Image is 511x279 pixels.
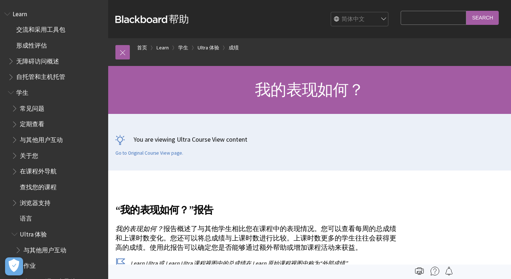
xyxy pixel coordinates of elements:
[16,39,47,49] span: 形成性评估
[20,228,47,238] span: Ultra 体验
[115,150,183,156] a: Go to Original Course View page.
[198,43,219,52] a: Ultra 体验
[20,134,63,143] span: 与其他用户互动
[115,224,397,253] p: 报告概述了与其他学生相比您在课程中的表现情况。您可以查看每周的总成绩和上课时数变化。您还可以将总成绩与上课时数进行比较。上课时数更多的学生往往会获得更高的成绩。使用此报告可以确定您是否能够通过额...
[16,87,28,96] span: 学生
[23,244,66,254] span: 与其他用户互动
[13,8,27,18] span: Learn
[445,267,453,275] img: Follow this page
[178,43,188,52] a: 学生
[229,43,239,52] a: 成绩
[16,55,59,65] span: 无障碍访问概述
[115,194,397,217] h2: “我的表现如何？”报告
[115,259,397,267] p: Learn Ultra 或 Learn Ultra 课程视图中的总成绩在 Learn 原始课程视图中称为“外部成绩”。
[157,43,169,52] a: Learn
[137,43,147,52] a: 首页
[16,24,65,34] span: 交流和采用工具包
[115,225,163,233] span: 我的表现如何？
[20,197,50,207] span: 浏览器支持
[115,135,504,144] p: You are viewing Ultra Course View content
[20,181,57,191] span: 查找您的课程
[16,71,65,81] span: 自托管和主机托管
[331,12,389,27] select: Site Language Selector
[5,257,23,275] button: Open Preferences
[255,80,364,99] span: 我的表现如何？
[20,165,57,175] span: 在课程外导航
[20,118,44,128] span: 定期查看
[115,15,169,23] strong: Blackboard
[20,213,32,222] span: 语言
[466,11,499,25] input: Search
[415,267,424,275] img: Print
[23,260,36,270] span: 作业
[115,13,189,26] a: Blackboard帮助
[431,267,439,275] img: More help
[20,150,38,159] span: 关于您
[20,102,44,112] span: 常见问题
